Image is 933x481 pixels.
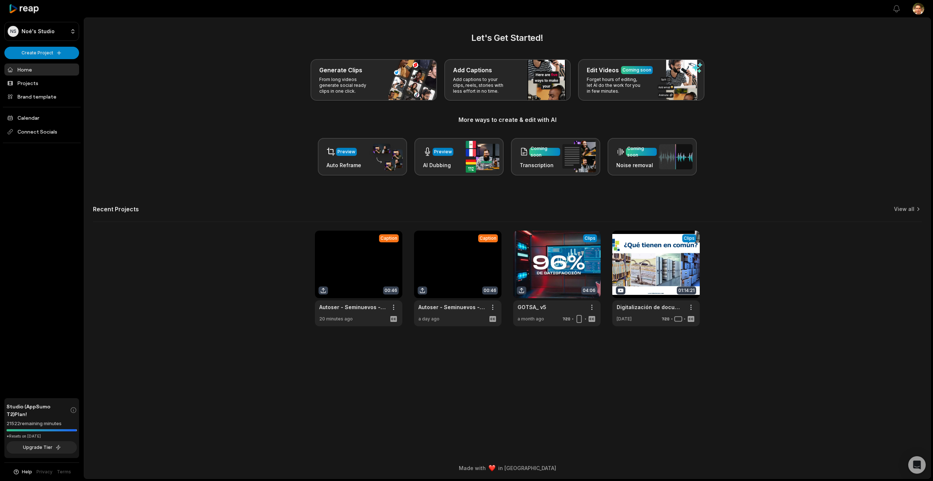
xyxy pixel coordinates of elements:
div: Coming soon [622,67,651,73]
div: Preview [337,149,355,155]
h3: AI Dubbing [423,161,453,169]
a: Projects [4,77,79,89]
div: 21522 remaining minutes [7,420,77,427]
span: Help [22,469,32,475]
a: Terms [57,469,71,475]
p: From long videos generate social ready clips in one click. [319,77,376,94]
a: View all [894,205,914,213]
div: Coming soon [627,145,655,158]
span: Connect Socials [4,125,79,138]
p: Noé's Studio [22,28,55,35]
h2: Recent Projects [93,205,139,213]
a: Privacy [36,469,52,475]
h3: Transcription [520,161,560,169]
h3: Auto Reframe [327,161,361,169]
img: ai_dubbing.png [466,141,499,173]
div: *Resets on [DATE] [7,434,77,439]
p: Forget hours of editing, let AI do the work for you in few minutes. [587,77,643,94]
h3: Add Captions [453,66,492,74]
a: Autoser - Seminuevos - V3 [319,303,386,311]
a: Calendar [4,112,79,124]
div: Open Intercom Messenger [908,456,926,474]
div: NS [8,26,19,37]
div: Preview [434,149,452,155]
h3: Edit Videos [587,66,619,74]
h3: Generate Clips [319,66,362,74]
a: Autoser - Seminuevos - V2 [418,303,485,311]
a: Brand template [4,91,79,103]
button: Create Project [4,47,79,59]
h3: More ways to create & edit with AI [93,115,922,124]
h3: Noise removal [616,161,657,169]
img: auto_reframe.png [369,143,403,171]
button: Upgrade Tier [7,441,77,454]
a: GOTSA_ v5 [518,303,546,311]
a: Home [4,64,79,76]
div: Coming soon [531,145,559,158]
h2: Let's Get Started! [93,31,922,45]
button: Help [13,469,32,475]
img: heart emoji [489,465,495,472]
div: Made with in [GEOGRAPHIC_DATA] [91,464,924,472]
img: noise_removal.png [659,144,692,169]
p: Add captions to your clips, reels, stories with less effort in no time. [453,77,510,94]
span: Studio (AppSumo T2) Plan! [7,403,70,418]
a: Digitalización de documentos en la empresa [617,303,684,311]
img: transcription.png [562,141,596,172]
